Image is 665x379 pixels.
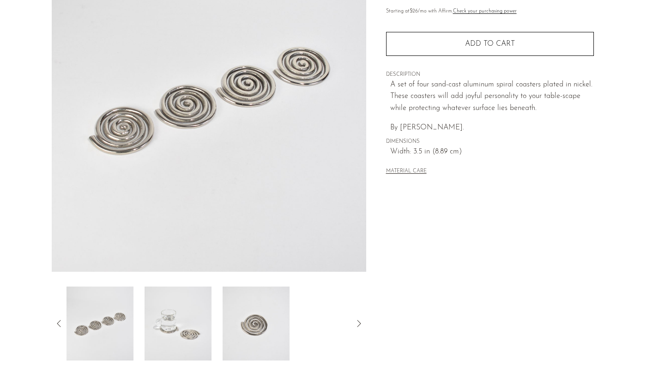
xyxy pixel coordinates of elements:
[145,287,212,361] img: Spiral Coasters
[386,32,594,56] button: Add to cart
[66,287,133,361] img: Spiral Coasters
[386,138,594,146] span: DIMENSIONS
[386,7,594,16] p: Starting at /mo with Affirm.
[453,9,517,14] a: Check your purchasing power - Learn more about Affirm Financing (opens in modal)
[390,146,594,158] span: Width: 3.5 in (8.89 cm)
[386,71,594,79] span: DESCRIPTION
[390,124,464,131] span: By [PERSON_NAME].
[223,287,290,361] img: Spiral Coasters
[410,9,418,14] span: $26
[465,40,515,48] span: Add to cart
[386,168,427,175] button: MATERIAL CARE
[390,81,592,112] span: A set of four sand-cast aluminum spiral coasters plated in nickel. These coasters will add joyful...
